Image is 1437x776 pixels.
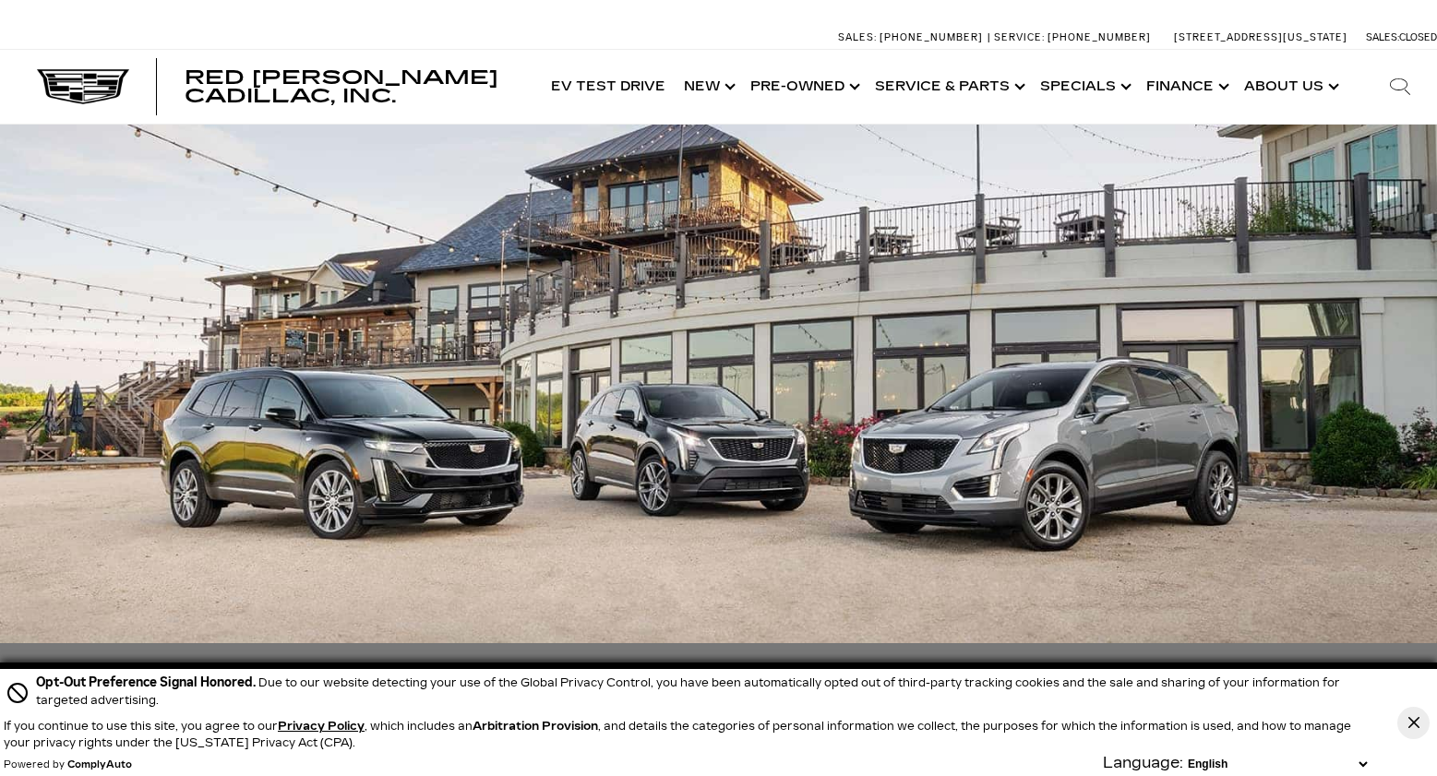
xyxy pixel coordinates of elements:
span: Sales: [838,31,877,43]
span: [PHONE_NUMBER] [880,31,983,43]
img: Cadillac Dark Logo with Cadillac White Text [37,69,129,104]
a: Service & Parts [866,50,1031,124]
strong: Arbitration Provision [473,720,598,733]
a: Pre-Owned [741,50,866,124]
a: Specials [1031,50,1137,124]
button: Close Button [1397,707,1430,739]
span: Service: [994,31,1045,43]
a: EV Test Drive [542,50,675,124]
a: Privacy Policy [278,720,365,733]
span: Opt-Out Preference Signal Honored . [36,675,258,690]
a: Finance [1137,50,1235,124]
a: New [675,50,741,124]
div: Powered by [4,759,132,770]
a: Sales: [PHONE_NUMBER] [838,32,988,42]
span: Red [PERSON_NAME] Cadillac, Inc. [185,66,498,107]
a: Service: [PHONE_NUMBER] [988,32,1156,42]
a: ComplyAuto [67,759,132,770]
select: Language Select [1183,756,1371,772]
span: Closed [1399,31,1437,43]
a: [STREET_ADDRESS][US_STATE] [1174,31,1347,43]
a: Red [PERSON_NAME] Cadillac, Inc. [185,68,523,105]
div: Due to our website detecting your use of the Global Privacy Control, you have been automatically ... [36,673,1371,709]
a: About Us [1235,50,1345,124]
span: [PHONE_NUMBER] [1048,31,1151,43]
p: If you continue to use this site, you agree to our , which includes an , and details the categori... [4,720,1351,749]
div: Language: [1103,756,1183,770]
span: Sales: [1366,31,1399,43]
